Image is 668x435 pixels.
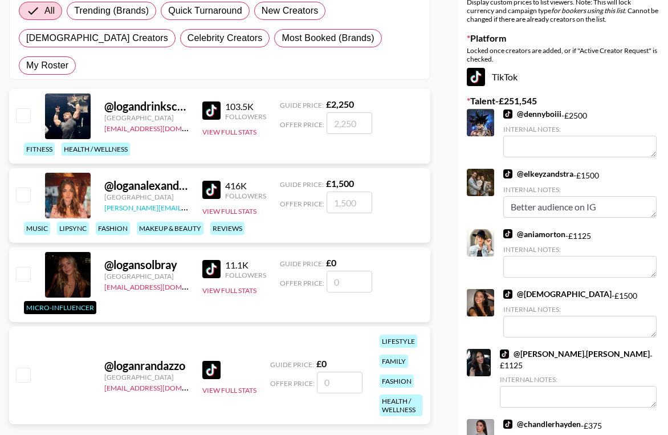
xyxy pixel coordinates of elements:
img: TikTok [202,181,221,199]
img: TikTok [503,420,512,429]
div: reviews [210,222,245,235]
div: health / wellness [62,143,130,156]
div: Internal Notes: [503,185,657,194]
div: @ logansolbray [104,258,189,272]
img: TikTok [202,260,221,278]
div: Internal Notes: [503,245,657,254]
span: Guide Price: [280,180,324,189]
span: Offer Price: [280,200,324,208]
a: @chandlerhayden [503,419,581,429]
div: - £ 1500 [503,289,657,338]
textarea: Better audience on IG [503,196,657,218]
strong: £ 1,500 [326,178,354,189]
img: TikTok [500,349,509,359]
span: Guide Price: [280,259,324,268]
input: 1,500 [327,192,372,213]
div: - £ 2500 [503,109,657,157]
div: - £ 1500 [503,169,657,217]
div: makeup & beauty [137,222,203,235]
div: Internal Notes: [503,125,657,133]
div: [GEOGRAPHIC_DATA] [104,113,189,122]
span: Quick Turnaround [168,4,242,18]
span: All [44,4,55,18]
div: [GEOGRAPHIC_DATA] [104,193,189,201]
div: Followers [225,112,266,121]
span: New Creators [262,4,319,18]
div: - £ 1125 [503,229,657,278]
div: Locked once creators are added, or if "Active Creator Request" is checked. [467,46,659,63]
input: 2,250 [327,112,372,134]
button: View Full Stats [202,207,256,216]
div: Internal Notes: [500,375,657,384]
strong: £ 0 [326,257,336,268]
label: Talent - £ 251,545 [467,95,659,107]
a: @dennyboiii [503,109,561,119]
div: fashion [96,222,130,235]
button: View Full Stats [202,128,256,136]
img: TikTok [503,229,512,238]
strong: £ 2,250 [326,99,354,109]
a: @elkeyzandstra [503,169,573,179]
span: Offer Price: [280,120,324,129]
img: TikTok [202,361,221,379]
label: Platform [467,32,659,44]
strong: £ 0 [316,358,327,369]
img: TikTok [503,290,512,299]
a: @aniamorton [503,229,565,239]
div: [GEOGRAPHIC_DATA] [104,373,189,381]
div: TikTok [467,68,659,86]
div: lipsync [57,222,89,235]
a: [EMAIL_ADDRESS][DOMAIN_NAME] [104,122,219,133]
div: @ loganrandazzo [104,359,189,373]
button: View Full Stats [202,386,256,395]
em: for bookers using this list [551,6,625,15]
div: [GEOGRAPHIC_DATA] [104,272,189,280]
div: 103.5K [225,101,266,112]
span: Most Booked (Brands) [282,31,374,45]
a: [EMAIL_ADDRESS][DOMAIN_NAME] [104,280,219,291]
a: [PERSON_NAME][EMAIL_ADDRESS][DOMAIN_NAME] [104,201,273,212]
input: 0 [327,271,372,292]
div: music [24,222,50,235]
img: TikTok [503,169,512,178]
span: Offer Price: [280,279,324,287]
div: Followers [225,192,266,200]
input: 0 [317,372,362,393]
img: TikTok [467,68,485,86]
div: family [380,355,408,368]
div: Micro-Influencer [24,301,96,314]
div: 11.1K [225,259,266,271]
a: @[DEMOGRAPHIC_DATA] [503,289,612,299]
div: fitness [24,143,55,156]
img: TikTok [202,101,221,120]
span: Guide Price: [280,101,324,109]
span: Offer Price: [270,379,315,388]
div: @ logandrinkschocolatemilk [104,99,189,113]
div: health / wellness [380,395,422,416]
div: - £ 1125 [500,349,657,408]
div: Internal Notes: [503,305,657,314]
span: [DEMOGRAPHIC_DATA] Creators [26,31,168,45]
div: 416K [225,180,266,192]
span: Trending (Brands) [74,4,149,18]
a: [EMAIL_ADDRESS][DOMAIN_NAME] [104,381,219,392]
div: fashion [380,375,414,388]
span: Celebrity Creators [188,31,263,45]
div: Followers [225,271,266,279]
a: @[PERSON_NAME].[PERSON_NAME] [500,349,650,359]
div: @ loganalexandramusic [104,178,189,193]
div: lifestyle [380,335,417,348]
span: My Roster [26,59,68,72]
span: Guide Price: [270,360,314,369]
img: TikTok [503,109,512,119]
button: View Full Stats [202,286,256,295]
